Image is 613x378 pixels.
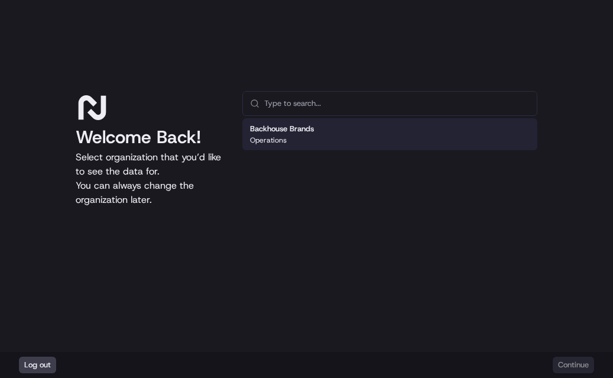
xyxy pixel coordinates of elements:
button: Log out [19,357,56,373]
input: Type to search... [264,92,530,115]
p: Select organization that you’d like to see the data for. You can always change the organization l... [76,150,223,207]
h1: Welcome Back! [76,127,223,148]
div: Suggestions [242,116,537,153]
h2: Backhouse Brands [250,124,314,134]
p: Operations [250,135,287,145]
